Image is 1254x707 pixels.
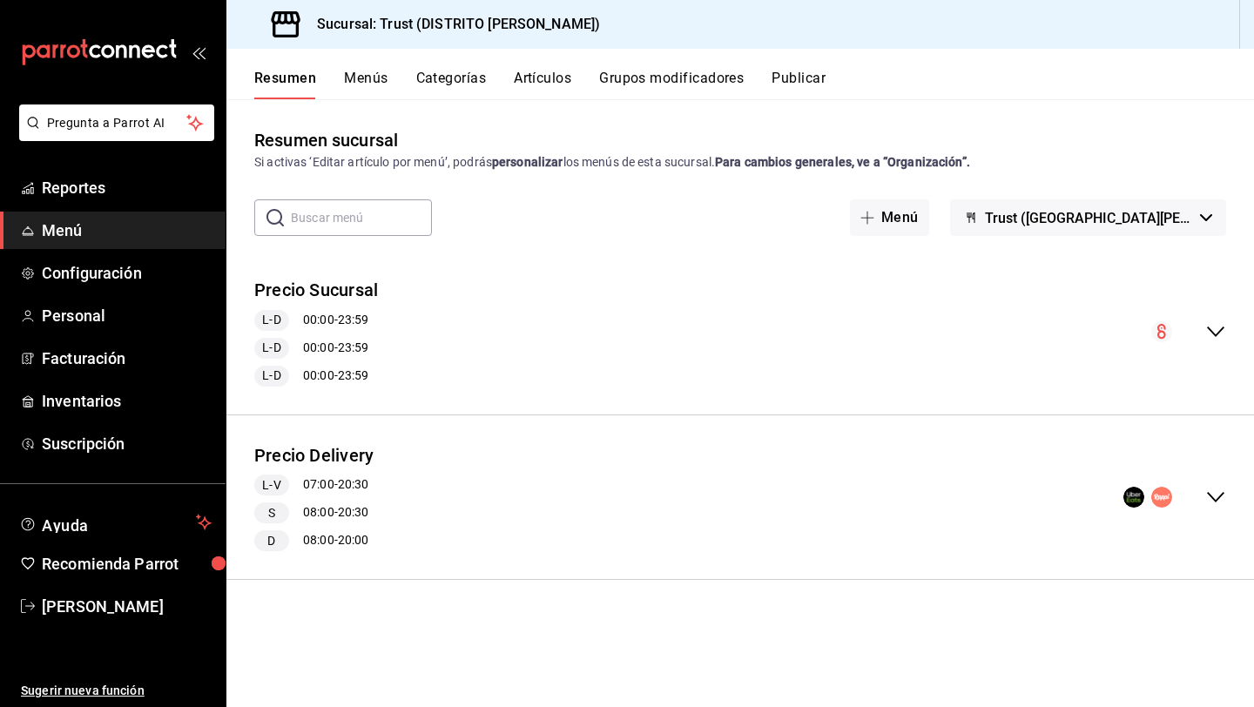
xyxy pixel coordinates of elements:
[42,595,212,618] span: [PERSON_NAME]
[303,14,600,35] h3: Sucursal: Trust (DISTRITO [PERSON_NAME])
[261,504,282,522] span: S
[226,264,1254,401] div: collapse-menu-row
[12,126,214,145] a: Pregunta a Parrot AI
[255,339,287,357] span: L-D
[254,338,378,359] div: 00:00 - 23:59
[255,476,287,495] span: L-V
[254,70,316,99] button: Resumen
[254,70,1254,99] div: navigation tabs
[254,475,374,495] div: 07:00 - 20:30
[254,278,378,303] button: Precio Sucursal
[42,432,212,455] span: Suscripción
[42,176,212,199] span: Reportes
[192,45,206,59] button: open_drawer_menu
[514,70,571,99] button: Artículos
[254,502,374,523] div: 08:00 - 20:30
[47,114,187,132] span: Pregunta a Parrot AI
[42,347,212,370] span: Facturación
[42,219,212,242] span: Menú
[416,70,487,99] button: Categorías
[985,210,1193,226] span: Trust ([GEOGRAPHIC_DATA][PERSON_NAME])
[344,70,388,99] button: Menús
[42,552,212,576] span: Recomienda Parrot
[19,104,214,141] button: Pregunta a Parrot AI
[21,682,212,700] span: Sugerir nueva función
[254,310,378,331] div: 00:00 - 23:59
[260,532,282,550] span: D
[492,155,563,169] strong: personalizar
[42,261,212,285] span: Configuración
[254,127,398,153] div: Resumen sucursal
[715,155,970,169] strong: Para cambios generales, ve a “Organización”.
[772,70,826,99] button: Publicar
[254,443,374,468] button: Precio Delivery
[254,366,378,387] div: 00:00 - 23:59
[254,530,374,551] div: 08:00 - 20:00
[291,200,432,235] input: Buscar menú
[950,199,1226,236] button: Trust ([GEOGRAPHIC_DATA][PERSON_NAME])
[42,304,212,327] span: Personal
[226,429,1254,566] div: collapse-menu-row
[255,367,287,385] span: L-D
[850,199,929,236] button: Menú
[42,512,189,533] span: Ayuda
[255,311,287,329] span: L-D
[599,70,744,99] button: Grupos modificadores
[254,153,1226,172] div: Si activas ‘Editar artículo por menú’, podrás los menús de esta sucursal.
[42,389,212,413] span: Inventarios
